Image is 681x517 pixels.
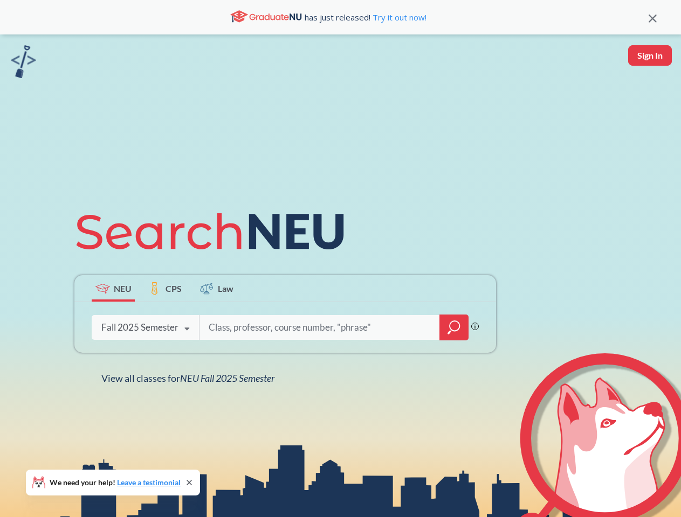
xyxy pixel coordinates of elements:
[117,478,181,487] a: Leave a testimonial
[50,479,181,486] span: We need your help!
[370,12,427,23] a: Try it out now!
[166,282,182,295] span: CPS
[180,372,274,384] span: NEU Fall 2025 Semester
[101,322,178,333] div: Fall 2025 Semester
[628,45,672,66] button: Sign In
[208,316,432,339] input: Class, professor, course number, "phrase"
[114,282,132,295] span: NEU
[439,315,469,340] div: magnifying glass
[11,45,36,81] a: sandbox logo
[101,372,274,384] span: View all classes for
[305,11,427,23] span: has just released!
[11,45,36,78] img: sandbox logo
[218,282,233,295] span: Law
[448,320,460,335] svg: magnifying glass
